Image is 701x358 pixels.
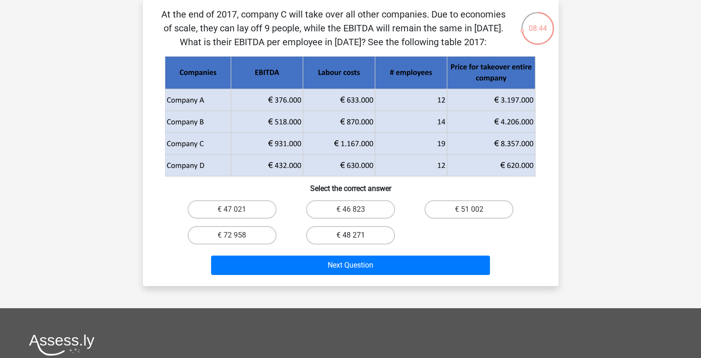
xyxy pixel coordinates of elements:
[158,177,544,193] h6: Select the correct answer
[211,256,490,275] button: Next Question
[29,334,94,356] img: Assessly logo
[306,226,395,245] label: € 48 271
[188,200,277,219] label: € 47 021
[158,7,509,49] p: At the end of 2017, company C will take over all other companies. Due to economies of scale, they...
[188,226,277,245] label: € 72 958
[306,200,395,219] label: € 46 823
[424,200,513,219] label: € 51 002
[520,11,555,34] div: 08:44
